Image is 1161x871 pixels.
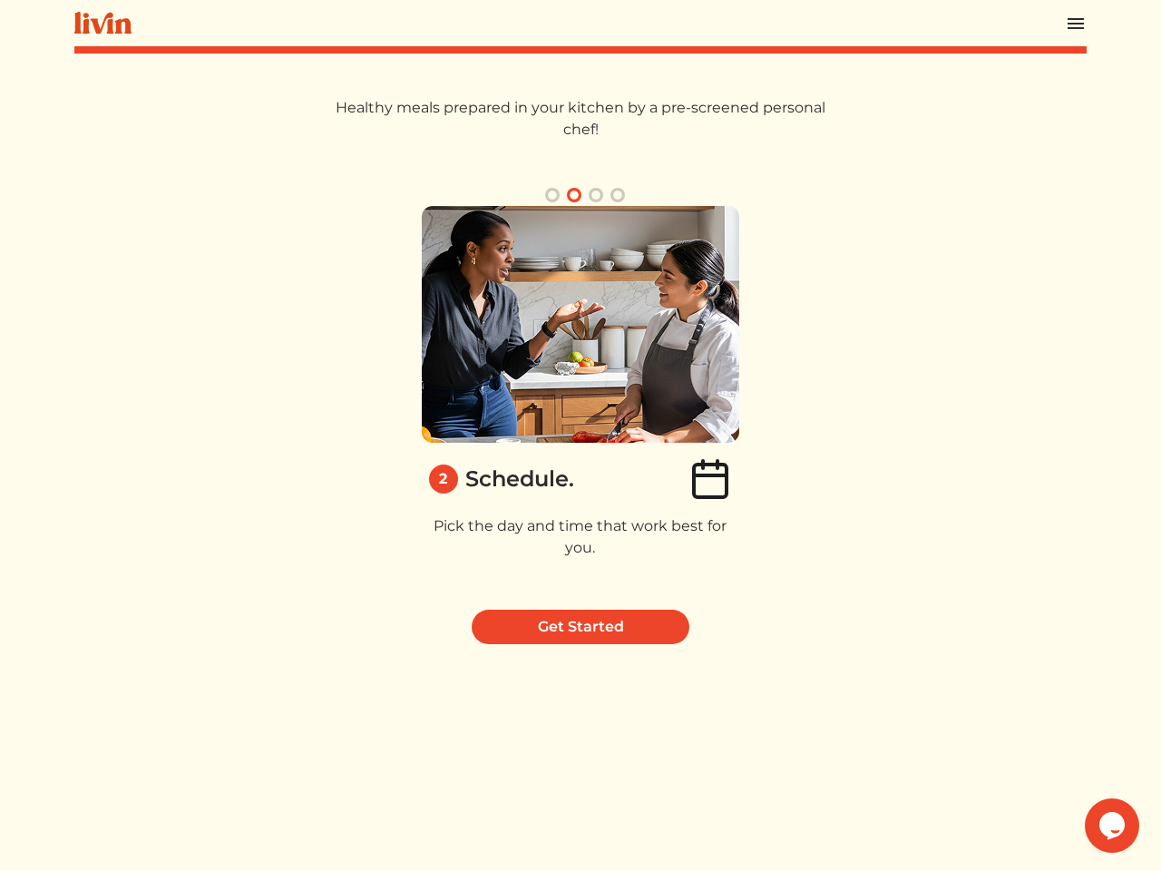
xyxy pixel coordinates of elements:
[429,465,458,494] div: 2
[327,97,834,141] p: Healthy meals prepared in your kitchen by a pre-screened personal chef!
[1065,13,1087,34] img: menu_hamburger-cb6d353cf0ecd9f46ceae1c99ecbeb4a00e71ca567a856bd81f57e9d8c17bb26.svg
[422,515,739,559] p: Pick the day and time that work best for you.
[688,457,732,501] img: calendar-48233d4f6e866c627ab21575f73cbfee77fbdf921bfec1a9146236bc48f397a4.svg
[422,206,739,443] img: 2_schedule-823926390daebb400114ce5226787f14f776203ea3bd162cb1346cf9248182e1.png
[1085,798,1143,853] iframe: chat widget
[472,610,689,644] a: Get Started
[74,12,132,34] img: livin-logo-a0d97d1a881af30f6274990eb6222085a2533c92bbd1e4f22c21b4f0d0e3210c.svg
[465,463,574,495] div: Schedule.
